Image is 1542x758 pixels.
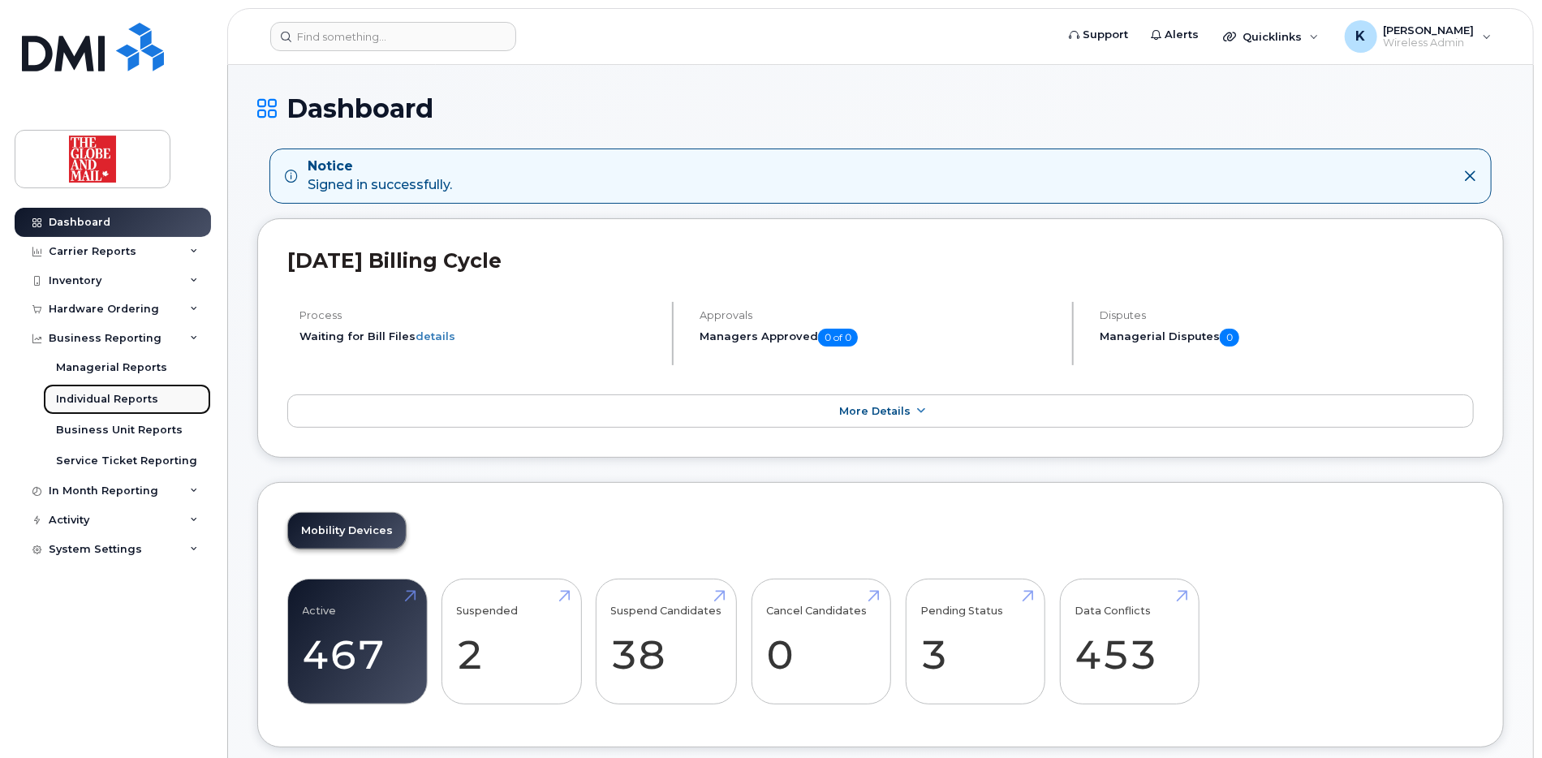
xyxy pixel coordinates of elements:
h4: Disputes [1100,309,1474,321]
h2: [DATE] Billing Cycle [287,248,1474,273]
strong: Notice [308,157,452,176]
a: Cancel Candidates 0 [766,588,876,696]
h5: Managers Approved [700,329,1058,347]
a: details [416,329,455,342]
a: Mobility Devices [288,513,406,549]
span: More Details [839,405,911,417]
h4: Approvals [700,309,1058,321]
a: Suspended 2 [457,588,566,696]
a: Suspend Candidates 38 [611,588,722,696]
a: Data Conflicts 453 [1075,588,1184,696]
h5: Managerial Disputes [1100,329,1474,347]
li: Waiting for Bill Files [299,329,658,344]
div: Signed in successfully. [308,157,452,195]
h1: Dashboard [257,94,1504,123]
a: Pending Status 3 [920,588,1030,696]
span: 0 [1220,329,1239,347]
h4: Process [299,309,658,321]
a: Active 467 [303,588,412,696]
span: 0 of 0 [818,329,858,347]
